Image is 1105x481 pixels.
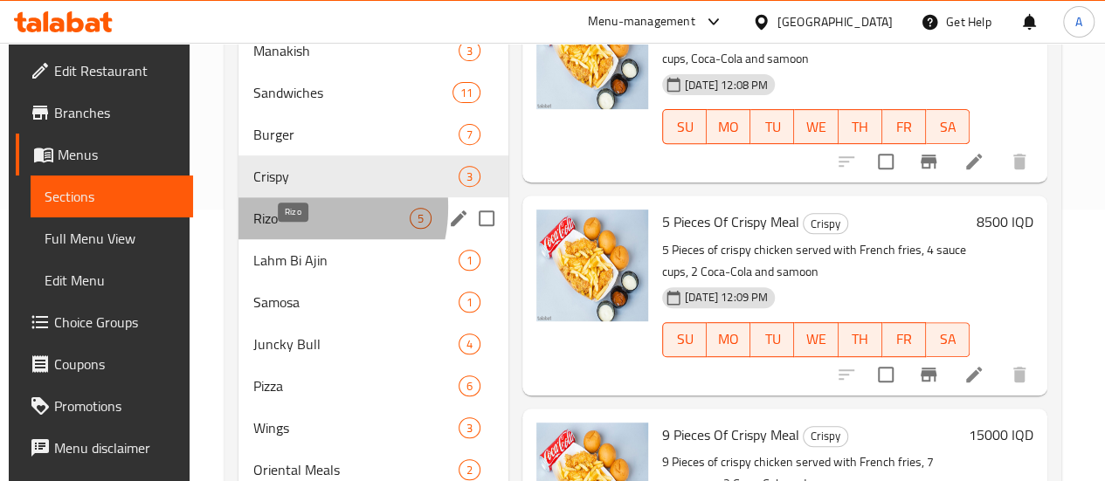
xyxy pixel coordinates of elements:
[238,239,508,281] div: Lahm Bi Ajin1
[16,343,193,385] a: Coupons
[459,459,480,480] div: items
[908,354,950,395] button: Branch-specific-item
[445,205,472,231] button: edit
[678,289,775,306] span: [DATE] 12:09 PM
[459,294,480,311] span: 1
[933,114,963,140] span: SA
[963,151,984,172] a: Edit menu item
[252,333,458,354] span: Juncky Bull
[252,250,458,271] span: Lahm Bi Ajin
[54,354,179,374] span: Coupons
[662,239,970,283] p: 5 Pieces of crispy chicken served with French fries, 4 sauce cups, 2 Coca-Cola and samoon
[238,407,508,449] div: Wings3
[867,356,904,393] span: Select to update
[16,92,193,134] a: Branches
[757,326,787,352] span: TU
[662,322,707,357] button: SU
[998,141,1040,182] button: delete
[794,322,838,357] button: WE
[714,326,743,352] span: MO
[459,420,480,436] span: 3
[933,326,963,352] span: SA
[707,322,750,357] button: MO
[16,301,193,343] a: Choice Groups
[45,186,179,207] span: Sections
[889,114,919,140] span: FR
[31,217,193,259] a: Full Menu View
[926,322,970,357] button: SA
[45,270,179,291] span: Edit Menu
[252,292,458,313] span: Samosa
[969,423,1033,447] h6: 15000 IQD
[867,143,904,180] span: Select to update
[839,109,882,144] button: TH
[54,102,179,123] span: Branches
[252,417,458,438] span: Wings
[252,124,458,145] span: Burger
[804,214,847,234] span: Crispy
[459,333,480,354] div: items
[452,82,480,103] div: items
[998,354,1040,395] button: delete
[453,85,480,101] span: 11
[882,322,926,357] button: FR
[238,197,508,239] div: Rizo5edit
[252,375,458,396] span: Pizza
[459,40,480,61] div: items
[459,462,480,478] span: 2
[252,208,409,229] span: Rizo
[662,422,799,448] span: 9 Pieces Of Crispy Meal
[801,326,831,352] span: WE
[846,326,875,352] span: TH
[238,72,508,113] div: Sandwiches11
[670,326,700,352] span: SU
[846,114,875,140] span: TH
[459,292,480,313] div: items
[459,417,480,438] div: items
[750,109,794,144] button: TU
[459,378,480,395] span: 6
[459,250,480,271] div: items
[926,109,970,144] button: SA
[238,365,508,407] div: Pizza6
[670,114,700,140] span: SU
[536,210,648,321] img: 5 Pieces Of Crispy Meal
[54,312,179,333] span: Choice Groups
[31,259,193,301] a: Edit Menu
[777,12,893,31] div: [GEOGRAPHIC_DATA]
[16,427,193,469] a: Menu disclaimer
[238,30,508,72] div: Manakish3
[459,166,480,187] div: items
[977,210,1033,234] h6: 8500 IQD
[801,114,831,140] span: WE
[54,437,179,458] span: Menu disclaimer
[588,11,695,32] div: Menu-management
[750,322,794,357] button: TU
[252,40,458,61] span: Manakish
[16,134,193,175] a: Menus
[238,323,508,365] div: Juncky Bull4
[889,326,919,352] span: FR
[459,127,480,143] span: 7
[411,210,431,227] span: 5
[707,109,750,144] button: MO
[252,459,458,480] span: Oriental Meals
[804,426,847,446] span: Crispy
[45,228,179,249] span: Full Menu View
[252,166,458,187] span: Crispy
[714,114,743,140] span: MO
[662,209,799,235] span: 5 Pieces Of Crispy Meal
[58,144,179,165] span: Menus
[803,213,848,234] div: Crispy
[459,336,480,353] span: 4
[459,43,480,59] span: 3
[16,385,193,427] a: Promotions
